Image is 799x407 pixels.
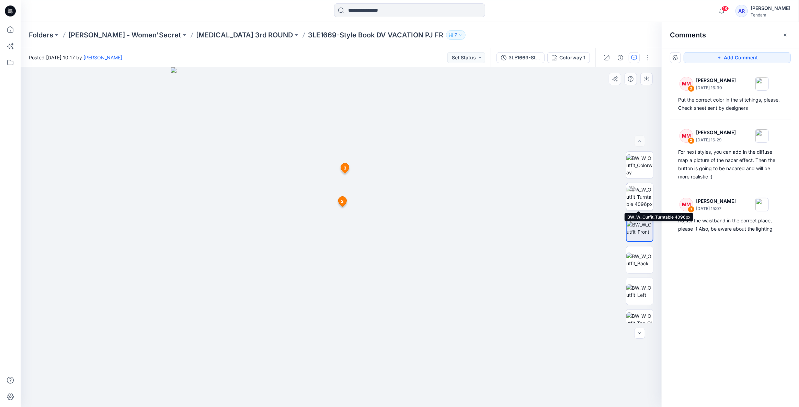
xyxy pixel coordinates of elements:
[721,6,729,11] span: 18
[696,84,736,91] p: [DATE] 16:30
[751,12,790,18] div: Tendam
[696,197,736,205] p: [PERSON_NAME]
[626,253,653,267] img: BW_W_Outfit_Back
[751,4,790,12] div: [PERSON_NAME]
[171,67,511,407] img: eyJhbGciOiJIUzI1NiIsImtpZCI6IjAiLCJzbHQiOiJzZXMiLCJ0eXAiOiJKV1QifQ.eyJkYXRhIjp7InR5cGUiOiJzdG9yYW...
[509,54,540,61] div: 3LE1669-Style Book DV VACATION PJ FR
[696,205,736,212] p: [DATE] 15:07
[696,137,736,143] p: [DATE] 16:29
[547,52,590,63] button: Colorway 1
[678,148,783,181] div: For next styles, you can add in the diffuse map a picture of the nacar effect. Then the button is...
[626,186,653,208] img: BW_W_Outfit_Turntable 4096px
[29,30,53,40] a: Folders
[615,52,626,63] button: Details
[68,30,181,40] a: [PERSON_NAME] - Women'Secret
[626,154,653,176] img: BW_W_Outfit_Colorway
[696,76,736,84] p: [PERSON_NAME]
[29,54,122,61] span: Posted [DATE] 10:17 by
[696,128,736,137] p: [PERSON_NAME]
[684,52,791,63] button: Add Comment
[688,85,695,92] div: 3
[680,129,693,143] div: MM
[688,137,695,144] div: 2
[559,54,585,61] div: Colorway 1
[680,77,693,91] div: MM
[626,284,653,299] img: BW_W_Outfit_Left
[688,206,695,213] div: 1
[670,31,706,39] h2: Comments
[678,217,783,233] div: Adjust the waistband in the correct place, please :) Also, be aware about the lighting
[308,30,443,40] p: 3LE1669-Style Book DV VACATION PJ FR
[446,30,466,40] button: 7
[680,198,693,211] div: MM
[678,96,783,112] div: Put the correct color in the stitchings, please. Check sheet sent by designers
[626,312,653,334] img: BW_W_Outfit_Top_CloseUp
[735,5,748,17] div: AR
[496,52,545,63] button: 3LE1669-Style Book DV VACATION PJ FR
[627,221,653,235] img: BW_W_Outfit_Front
[196,30,293,40] a: [MEDICAL_DATA] 3rd ROUND
[83,55,122,60] a: [PERSON_NAME]
[455,31,457,39] p: 7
